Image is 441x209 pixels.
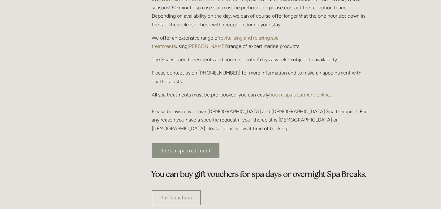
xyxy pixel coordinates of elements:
a: Buy Vouchers [152,190,201,205]
p: Please contact us on [PHONE_NUMBER] for more information and to make an appointment with our ther... [152,69,369,85]
a: book a spa treatment online [269,92,330,98]
strong: You can buy gift vouchers for spa days or overnight Spa Breaks. [152,169,367,179]
p: All spa treatments must be pre-booked, you can easily . Please be aware we have [DEMOGRAPHIC_DATA... [152,91,369,133]
p: We offer an extensive range of using range of expert marine products. [152,34,369,50]
p: The Spa is open to residents and non-residents 7 days a week - subject to availability. [152,55,369,64]
a: Book a spa treatment [152,143,219,158]
a: [PERSON_NAME]'s [188,43,229,49]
